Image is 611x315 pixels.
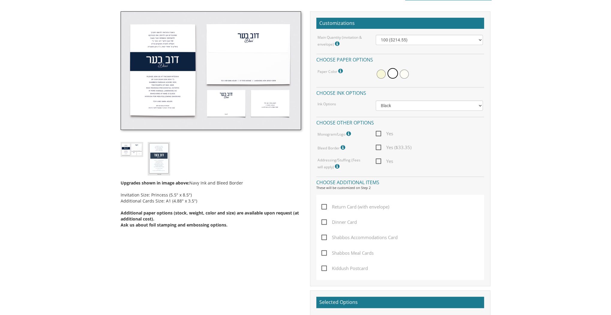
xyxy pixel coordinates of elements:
span: Yes [376,130,393,137]
span: Additional paper options (stock, weight, color and size) are available upon request (at additiona... [121,210,299,222]
h4: Choose additional items [316,176,484,187]
img: bminv-thumb-17.jpg [121,11,301,130]
div: These will be customized on Step 2 [316,185,484,190]
span: Shabbos Accommodations Card [321,234,398,241]
img: bminv-thumb-17.jpg [121,142,143,157]
h2: Selected Options [316,297,484,308]
label: Bleed Border [318,144,347,151]
label: Paper Color [318,67,344,75]
span: Ask us about foil stamping and embossing options. [121,222,227,228]
span: Yes [376,157,393,165]
label: Addressing/Stuffing (Fees will apply) [318,157,367,170]
h4: Choose other options [316,117,484,127]
div: Navy Ink and Bleed Border Invitation Size: Princess (5.5" x 8.5") Additional Cards Size: A1 (4.88... [121,175,301,228]
label: Monogram/Logo [318,130,352,138]
img: no%20bleed%20samples-3.jpg [148,142,170,175]
span: Shabbos Meal Cards [321,249,374,257]
h4: Choose paper options [316,54,484,64]
span: Dinner Card [321,218,357,226]
span: Return Card (with envelope) [321,203,389,211]
span: Yes ($33.35) [376,144,411,151]
span: Kiddush Postcard [321,265,368,272]
label: Main Quantity (invitation & envelope) [318,35,367,48]
h2: Customizations [316,18,484,29]
span: Upgrades shown in image above: [121,180,189,186]
h4: Choose ink options [316,87,484,97]
label: Ink Options [318,101,336,106]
